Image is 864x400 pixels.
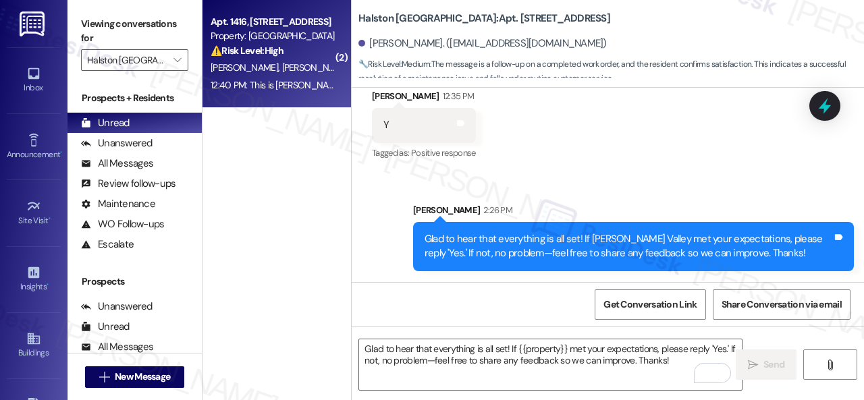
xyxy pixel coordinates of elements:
[282,61,350,74] span: [PERSON_NAME]
[81,197,155,211] div: Maintenance
[7,195,61,231] a: Site Visit •
[85,366,185,388] button: New Message
[358,11,610,26] b: Halston [GEOGRAPHIC_DATA]: Apt. [STREET_ADDRESS]
[87,49,167,71] input: All communities
[763,358,784,372] span: Send
[81,156,153,171] div: All Messages
[115,370,170,384] span: New Message
[20,11,47,36] img: ResiDesk Logo
[81,217,164,231] div: WO Follow-ups
[383,118,389,132] div: Y
[722,297,842,312] span: Share Conversation via email
[358,59,430,69] strong: 🔧 Risk Level: Medium
[825,360,835,370] i: 
[413,203,854,222] div: [PERSON_NAME]
[173,55,181,65] i: 
[81,299,153,314] div: Unanswered
[748,360,758,370] i: 
[439,89,475,103] div: 12:35 PM
[713,289,850,320] button: Share Conversation via email
[736,349,796,380] button: Send
[372,89,476,108] div: [PERSON_NAME]
[211,15,335,29] div: Apt. 1416, [STREET_ADDRESS]
[359,339,742,390] textarea: To enrich screen reader interactions, please activate Accessibility in Grammarly extension settings
[480,203,512,217] div: 2:26 PM
[425,232,832,261] div: Glad to hear that everything is all set! If [PERSON_NAME] Valley met your expectations, please re...
[81,13,188,49] label: Viewing conversations for
[358,36,607,51] div: [PERSON_NAME]. ([EMAIL_ADDRESS][DOMAIN_NAME])
[7,327,61,364] a: Buildings
[211,79,496,91] div: 12:40 PM: This is [PERSON_NAME] Here is my number [PHONE_NUMBER]
[7,62,61,98] a: Inbox
[81,237,134,252] div: Escalate
[67,91,202,105] div: Prospects + Residents
[99,372,109,382] i: 
[81,136,153,150] div: Unanswered
[81,177,175,191] div: Review follow-ups
[595,289,705,320] button: Get Conversation Link
[211,29,335,43] div: Property: [GEOGRAPHIC_DATA]
[67,275,202,289] div: Prospects
[49,214,51,223] span: •
[411,147,476,159] span: Positive response
[81,340,153,354] div: All Messages
[358,57,864,86] span: : The message is a follow-up on a completed work order, and the resident confirms satisfaction. T...
[81,116,130,130] div: Unread
[372,143,476,163] div: Tagged as:
[47,280,49,289] span: •
[603,297,697,312] span: Get Conversation Link
[81,320,130,334] div: Unread
[60,148,62,157] span: •
[211,45,283,57] strong: ⚠️ Risk Level: High
[7,261,61,297] a: Insights •
[211,61,282,74] span: [PERSON_NAME]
